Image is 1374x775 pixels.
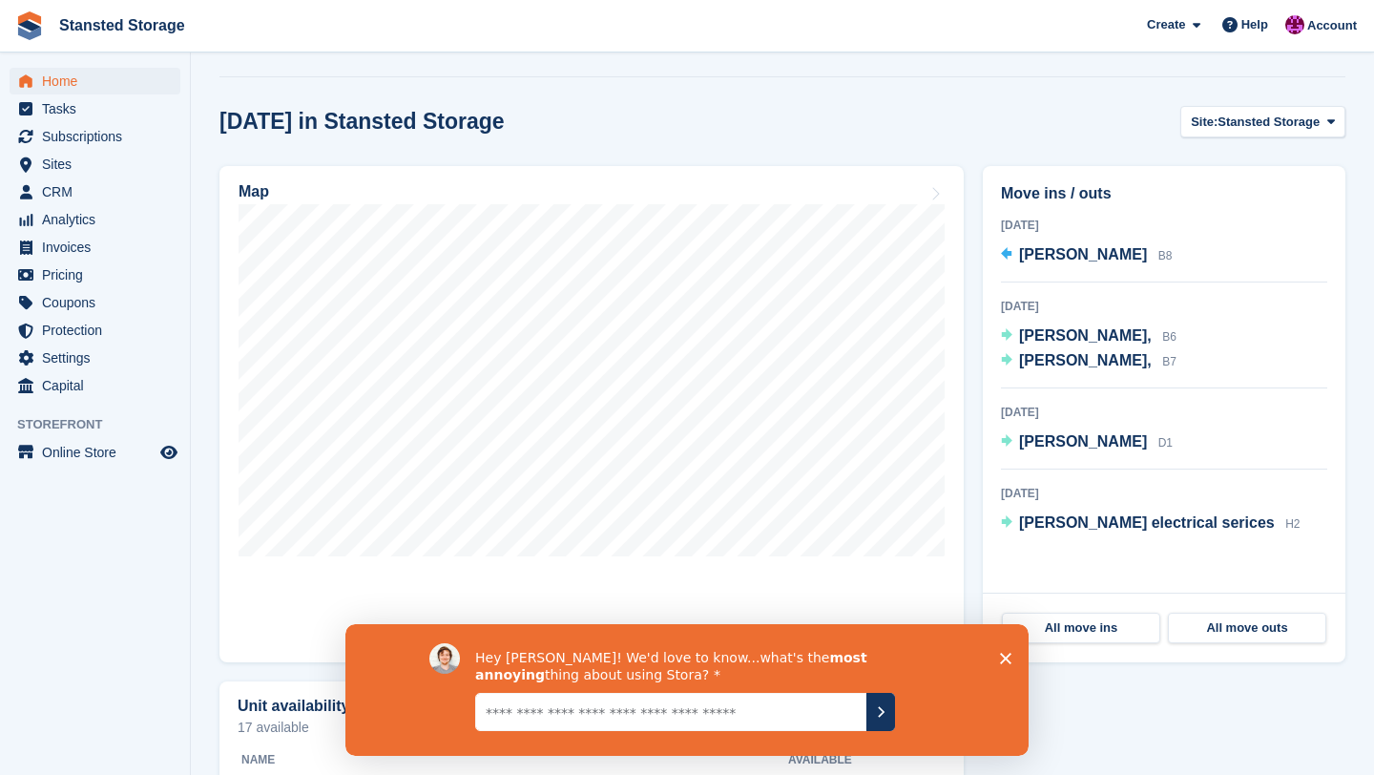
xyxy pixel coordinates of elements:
[219,166,964,662] a: Map
[1019,246,1147,262] span: [PERSON_NAME]
[42,439,156,466] span: Online Store
[42,372,156,399] span: Capital
[1147,15,1185,34] span: Create
[157,441,180,464] a: Preview store
[1001,512,1300,536] a: [PERSON_NAME] electrical serices H2
[239,183,269,200] h2: Map
[42,345,156,371] span: Settings
[1158,436,1173,450] span: D1
[1001,430,1173,455] a: [PERSON_NAME] D1
[1158,249,1173,262] span: B8
[10,262,180,288] a: menu
[42,151,156,178] span: Sites
[1285,517,1300,531] span: H2
[219,109,505,135] h2: [DATE] in Stansted Storage
[1001,182,1327,205] h2: Move ins / outs
[15,11,44,40] img: stora-icon-8386f47178a22dfd0bd8f6a31ec36ba5ce8667c1dd55bd0f319d3a0aa187defe.svg
[1001,217,1327,234] div: [DATE]
[1285,15,1304,34] img: Jonathan Crick
[10,317,180,344] a: menu
[1001,485,1327,502] div: [DATE]
[1191,113,1218,132] span: Site:
[42,289,156,316] span: Coupons
[10,68,180,94] a: menu
[42,262,156,288] span: Pricing
[1307,16,1357,35] span: Account
[10,95,180,122] a: menu
[1162,330,1176,344] span: B6
[1002,613,1160,643] a: All move ins
[1001,349,1176,374] a: [PERSON_NAME], B7
[42,178,156,205] span: CRM
[1019,352,1152,368] span: [PERSON_NAME],
[1180,106,1345,137] button: Site: Stansted Storage
[10,289,180,316] a: menu
[10,234,180,261] a: menu
[10,439,180,466] a: menu
[1001,404,1327,421] div: [DATE]
[345,624,1029,756] iframe: Survey by David from Stora
[10,206,180,233] a: menu
[1218,113,1320,132] span: Stansted Storage
[10,345,180,371] a: menu
[238,698,349,715] h2: Unit availability
[42,68,156,94] span: Home
[10,178,180,205] a: menu
[1019,327,1152,344] span: [PERSON_NAME],
[42,95,156,122] span: Tasks
[42,317,156,344] span: Protection
[1001,325,1176,349] a: [PERSON_NAME], B6
[1019,433,1147,450] span: [PERSON_NAME]
[42,206,156,233] span: Analytics
[1001,243,1172,268] a: [PERSON_NAME] B8
[10,123,180,150] a: menu
[10,151,180,178] a: menu
[238,721,946,734] p: 17 available
[1241,15,1268,34] span: Help
[52,10,193,41] a: Stansted Storage
[42,234,156,261] span: Invoices
[1001,298,1327,315] div: [DATE]
[10,372,180,399] a: menu
[17,415,190,434] span: Storefront
[1019,514,1275,531] span: [PERSON_NAME] electrical serices
[1168,613,1326,643] a: All move outs
[1162,355,1176,368] span: B7
[42,123,156,150] span: Subscriptions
